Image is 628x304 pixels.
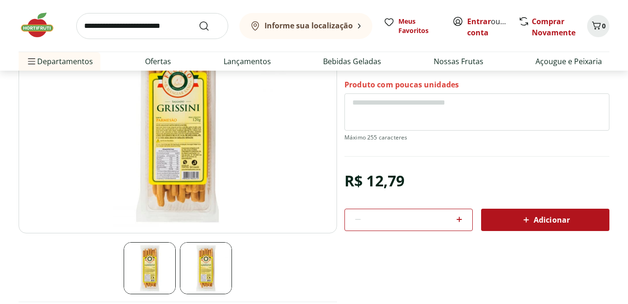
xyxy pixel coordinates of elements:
[467,16,509,38] span: ou
[224,56,271,67] a: Lançamentos
[26,50,37,73] button: Menu
[467,16,518,38] a: Criar conta
[398,17,441,35] span: Meus Favoritos
[521,214,570,225] span: Adicionar
[198,20,221,32] button: Submit Search
[383,17,441,35] a: Meus Favoritos
[26,50,93,73] span: Departamentos
[124,242,176,294] img: Principal
[587,15,609,37] button: Carrinho
[532,16,575,38] a: Comprar Novamente
[239,13,372,39] button: Informe sua localização
[264,20,353,31] b: Informe sua localização
[467,16,491,26] a: Entrar
[344,168,404,194] div: R$ 12,79
[19,10,337,233] img: Principal
[434,56,483,67] a: Nossas Frutas
[145,56,171,67] a: Ofertas
[180,242,232,294] img: Principal
[481,209,609,231] button: Adicionar
[602,21,606,30] span: 0
[344,79,459,90] p: Produto com poucas unidades
[76,13,228,39] input: search
[323,56,381,67] a: Bebidas Geladas
[19,11,65,39] img: Hortifruti
[535,56,602,67] a: Açougue e Peixaria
